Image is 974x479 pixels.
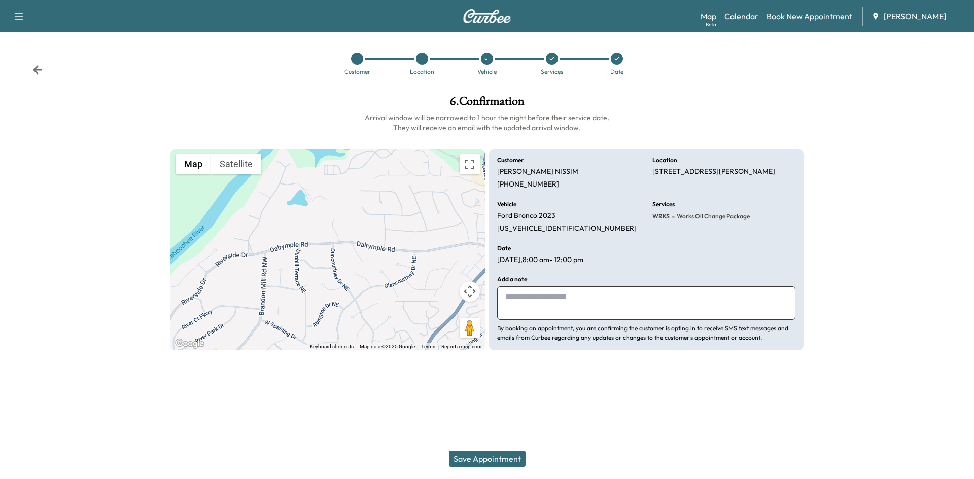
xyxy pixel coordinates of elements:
[497,255,583,265] p: [DATE] , 8:00 am - 12:00 pm
[170,113,804,133] h6: Arrival window will be narrowed to 1 hour the night before their service date. They will receive ...
[497,201,516,207] h6: Vehicle
[706,21,716,28] div: Beta
[652,157,677,163] h6: Location
[652,212,670,220] span: WRKS
[344,69,370,75] div: Customer
[610,69,623,75] div: Date
[441,344,482,349] a: Report a map error
[360,344,415,349] span: Map data ©2025 Google
[497,157,524,163] h6: Customer
[170,95,804,113] h1: 6 . Confirmation
[449,451,526,467] button: Save Appointment
[701,10,716,22] a: MapBeta
[421,344,435,349] a: Terms (opens in new tab)
[176,154,211,174] button: Show street map
[460,154,480,174] button: Toggle fullscreen view
[497,180,559,189] p: [PHONE_NUMBER]
[32,65,43,75] div: Back
[477,69,497,75] div: Vehicle
[497,167,578,176] p: [PERSON_NAME] NISSIM
[675,212,750,220] span: Works Oil Change Package
[884,10,946,22] span: [PERSON_NAME]
[497,211,555,220] p: Ford Bronco 2023
[652,167,775,176] p: [STREET_ADDRESS][PERSON_NAME]
[497,224,637,233] p: [US_VEHICLE_IDENTIFICATION_NUMBER]
[460,281,480,302] button: Map camera controls
[310,343,354,350] button: Keyboard shortcuts
[173,337,206,350] img: Google
[463,9,511,23] img: Curbee Logo
[724,10,758,22] a: Calendar
[497,324,795,342] p: By booking an appointment, you are confirming the customer is opting in to receive SMS text messa...
[173,337,206,350] a: Open this area in Google Maps (opens a new window)
[211,154,261,174] button: Show satellite imagery
[497,276,527,282] h6: Add a note
[410,69,434,75] div: Location
[497,245,511,251] h6: Date
[460,318,480,338] button: Drag Pegman onto the map to open Street View
[541,69,563,75] div: Services
[652,201,675,207] h6: Services
[670,211,675,222] span: -
[767,10,852,22] a: Book New Appointment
